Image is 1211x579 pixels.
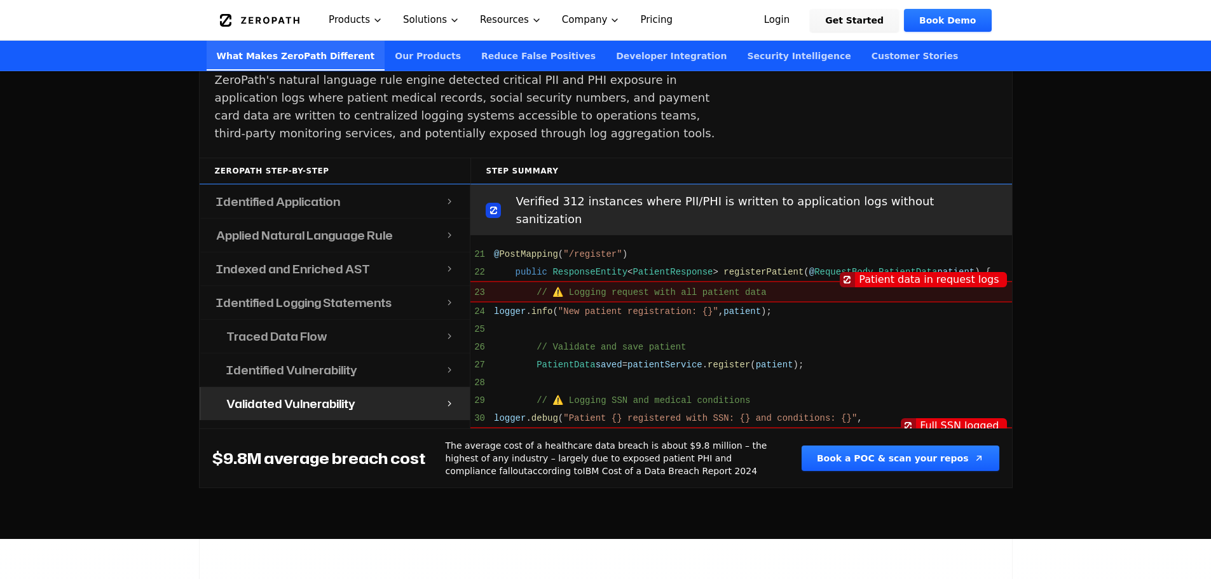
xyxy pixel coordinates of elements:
[855,272,1006,287] div: Patient data in request logs
[200,353,470,387] button: Identified Vulnerability
[558,306,718,317] span: "New patient registration: {}"
[809,267,814,277] span: @
[200,219,470,252] button: Applied Natural Language Rule
[216,294,392,311] h4: Identified Logging Statements
[737,41,861,71] a: Security Intelligence
[474,303,495,320] span: 24
[904,9,991,32] a: Book Demo
[516,267,547,277] span: public
[583,466,757,476] a: IBM Cost of a Data Breach Report 2024
[471,41,606,71] a: Reduce False Positives
[226,327,327,345] h4: Traced Data Flow
[200,158,470,184] div: ZeroPath Step-by-Step
[596,360,622,370] span: saved
[916,418,1006,433] div: Full SSN logged
[750,360,755,370] span: (
[857,413,862,423] span: ,
[446,439,781,477] p: The average cost of a healthcare data breach is about $9.8 million – the highest of any industry ...
[861,41,969,71] a: Customer Stories
[633,267,713,277] span: PatientResponse
[558,413,563,423] span: (
[494,306,526,317] span: logger
[474,263,495,281] span: 22
[814,267,873,277] span: RequestBody
[563,413,857,423] span: "Patient {} registered with SSN: {} and conditions: {}"
[226,361,357,379] h4: Identified Vulnerability
[216,193,340,210] h4: Identified Application
[474,338,495,356] span: 26
[200,185,470,219] button: Identified Application
[474,356,495,374] span: 27
[200,286,470,320] button: Identified Logging Statements
[810,9,899,32] a: Get Started
[708,360,750,370] span: register
[200,320,470,353] button: Traced Data Flow
[627,267,633,277] span: <
[200,387,470,420] button: Validated Vulnerability
[474,245,495,263] span: 21
[552,306,558,317] span: (
[622,360,627,370] span: =
[723,267,804,277] span: registerPatient
[558,249,563,259] span: (
[216,226,393,244] h4: Applied Natural Language Rule
[499,249,558,259] span: PostMapping
[985,267,990,277] span: {
[474,409,495,427] span: 30
[606,41,737,71] a: Developer Integration
[537,360,595,370] span: PatientData
[804,267,809,277] span: (
[622,249,627,259] span: )
[215,71,726,142] p: ZeroPath's natural language rule engine detected critical PII and PHI exposure in application log...
[474,283,495,301] span: 23
[207,41,385,71] a: What Makes ZeroPath Different
[761,306,766,317] span: )
[537,342,686,352] span: // Validate and save patient
[216,260,370,278] h4: Indexed and Enriched AST
[798,360,804,370] span: ;
[470,158,1012,184] div: Step Summary
[879,267,937,277] span: PatientData
[537,395,750,405] span: // ⚠️ Logging SSN and medical conditions
[718,306,723,317] span: ,
[526,413,531,423] span: .
[713,267,718,277] span: >
[552,267,627,277] span: ResponseEntity
[537,287,766,297] span: // ⚠️ Logging request with all patient data
[385,41,471,71] a: Our Products
[937,267,975,277] span: patient
[494,413,526,423] span: logger
[531,306,553,317] span: info
[474,392,495,409] span: 29
[531,413,558,423] span: debug
[200,252,470,286] button: Indexed and Enriched AST
[470,184,1012,235] div: Verified 312 instances where PII/PHI is written to application logs without sanitization
[802,446,999,471] button: Book a POC & scan your repos
[767,306,772,317] span: ;
[212,448,425,468] h4: $9.8M average breach cost
[226,395,355,412] h4: Validated Vulnerability
[975,267,980,277] span: )
[526,306,531,317] span: .
[793,360,798,370] span: )
[627,360,702,370] span: patientService
[563,249,622,259] span: "/register"
[494,249,499,259] span: @
[474,320,495,338] span: 25
[474,374,495,392] span: 28
[702,360,708,370] span: .
[749,9,805,32] a: Login
[723,306,761,317] span: patient
[756,360,793,370] span: patient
